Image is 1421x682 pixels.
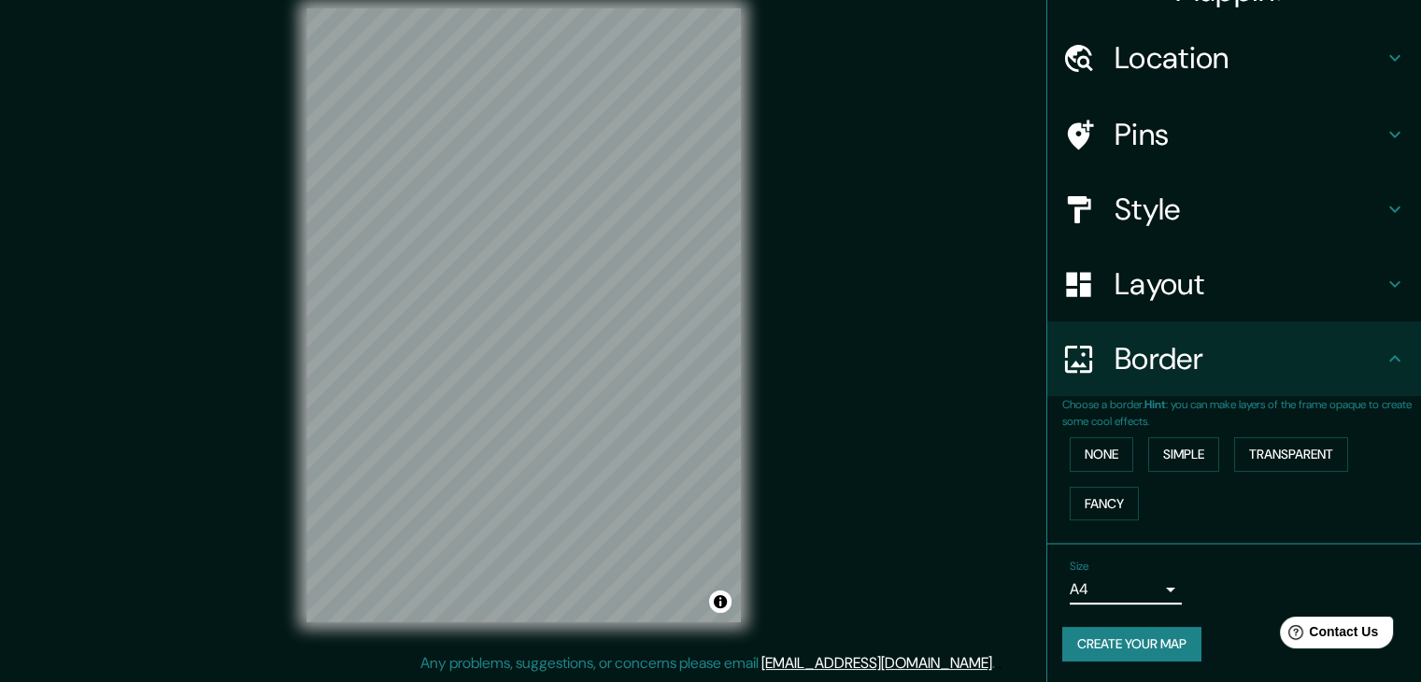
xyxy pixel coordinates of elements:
div: Style [1047,172,1421,247]
button: Create your map [1062,627,1201,661]
h4: Location [1115,39,1384,77]
h4: Pins [1115,116,1384,153]
div: Layout [1047,247,1421,321]
p: Choose a border. : you can make layers of the frame opaque to create some cool effects. [1062,396,1421,430]
div: Pins [1047,97,1421,172]
canvas: Map [306,8,741,622]
h4: Layout [1115,265,1384,303]
h4: Style [1115,191,1384,228]
button: Transparent [1234,437,1348,472]
div: A4 [1070,575,1182,604]
a: [EMAIL_ADDRESS][DOMAIN_NAME] [761,653,992,673]
div: Location [1047,21,1421,95]
button: Simple [1148,437,1219,472]
div: . [995,652,998,675]
div: Border [1047,321,1421,396]
button: Toggle attribution [709,590,732,613]
button: Fancy [1070,487,1139,521]
label: Size [1070,559,1089,575]
iframe: Help widget launcher [1255,609,1400,661]
div: . [998,652,1002,675]
h4: Border [1115,340,1384,377]
button: None [1070,437,1133,472]
p: Any problems, suggestions, or concerns please email . [420,652,995,675]
b: Hint [1144,397,1166,412]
